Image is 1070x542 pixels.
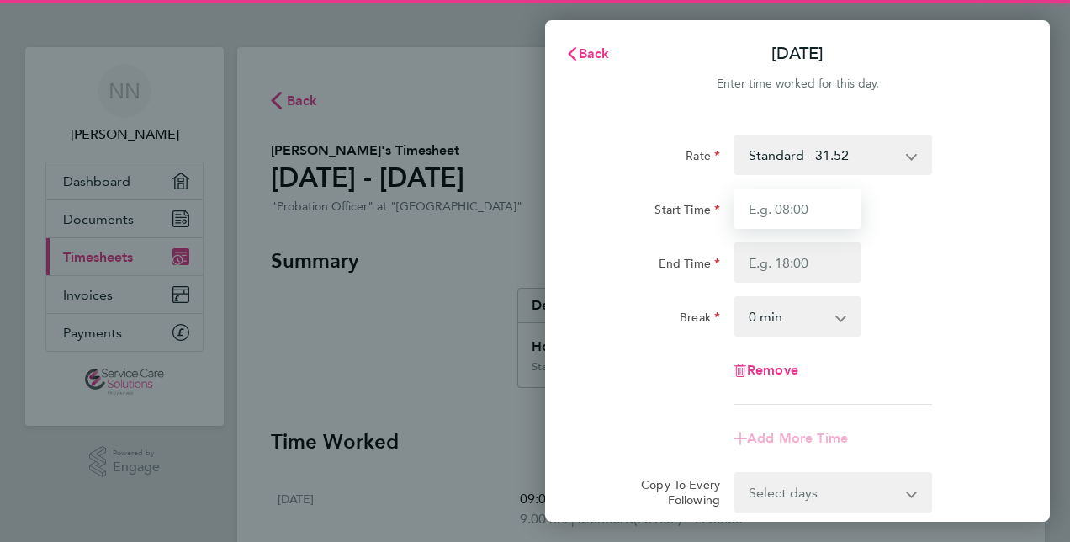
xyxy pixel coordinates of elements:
[680,310,720,330] label: Break
[545,74,1050,94] div: Enter time worked for this day.
[734,189,861,229] input: E.g. 08:00
[548,37,627,71] button: Back
[654,202,720,222] label: Start Time
[579,45,610,61] span: Back
[771,42,824,66] p: [DATE]
[747,362,798,378] span: Remove
[686,148,720,168] label: Rate
[659,256,720,276] label: End Time
[734,364,798,377] button: Remove
[628,477,720,507] label: Copy To Every Following
[734,242,861,283] input: E.g. 18:00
